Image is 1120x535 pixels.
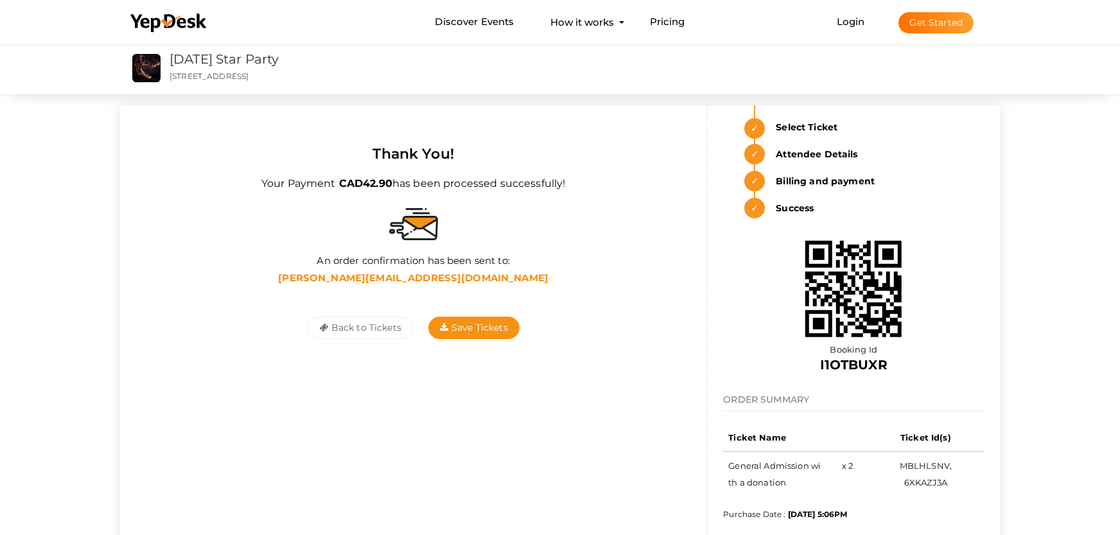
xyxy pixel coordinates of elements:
[339,177,363,189] span: CAD
[789,225,918,353] img: 689a856ec9e77c00016e2781
[650,10,685,34] a: Pricing
[723,509,847,520] label: Purchase Date :
[440,322,508,333] span: Save Tickets
[170,51,279,67] a: [DATE] Star Party
[830,344,877,355] span: Booking Id
[837,15,865,28] a: Login
[170,71,730,82] p: [STREET_ADDRESS]
[547,10,618,34] button: How it works
[723,394,809,405] span: ORDER SUMMARY
[828,452,868,496] td: x 2
[898,12,974,33] button: Get Started
[904,477,947,487] span: 6XKAZJ3A
[278,272,548,284] b: [PERSON_NAME][EMAIL_ADDRESS][DOMAIN_NAME]
[339,177,392,189] span: 42.90
[728,460,821,487] span: General Admission with a donation
[868,424,984,452] th: Ticket Id(s)
[317,254,509,267] label: An order confirmation has been sent to:
[768,171,984,191] strong: Billing and payment
[768,198,984,218] strong: Success
[900,460,952,471] span: MBLHLSNV,
[389,208,438,240] img: sent-email.svg
[435,10,514,34] a: Discover Events
[261,164,565,191] label: Your Payment has been processed successfully!
[820,357,888,373] b: I1OTBUXR
[723,424,827,452] th: Ticket Name
[136,144,690,164] div: Thank You!
[428,317,520,339] button: Save Tickets
[768,117,984,137] strong: Select Ticket
[788,509,848,519] b: [DATE] 5:06PM
[132,54,161,82] img: LQJ91ALS_small.png
[768,144,984,164] strong: Attendee Details
[308,317,413,339] button: Back to Tickets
